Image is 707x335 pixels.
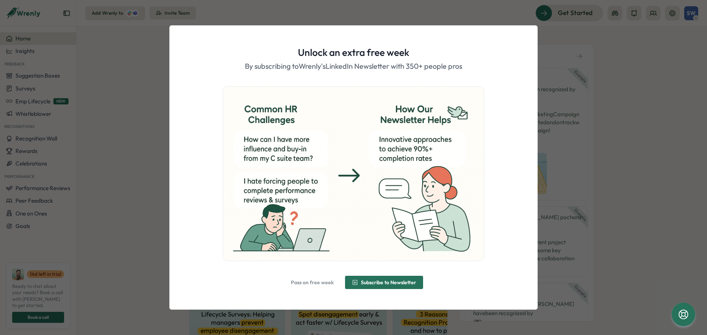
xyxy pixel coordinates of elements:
button: Subscribe to Newsletter [345,276,423,289]
span: Pass on free week [291,280,334,285]
p: By subscribing to Wrenly's LinkedIn Newsletter with 350+ people pros [245,61,462,72]
h1: Unlock an extra free week [298,46,409,59]
button: Pass on free week [284,276,341,289]
span: Subscribe to Newsletter [361,280,416,285]
img: ChatGPT Image [223,87,484,260]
